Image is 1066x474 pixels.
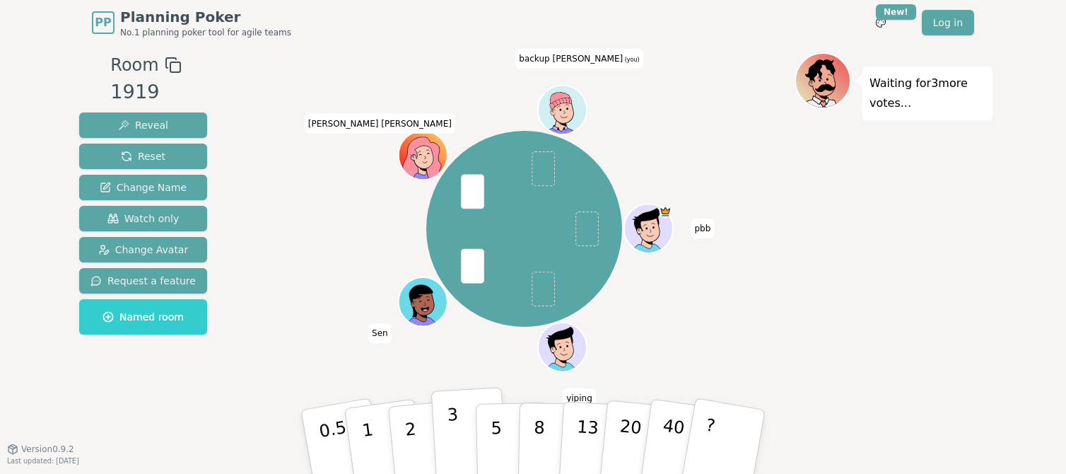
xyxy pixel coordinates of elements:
span: No.1 planning poker tool for agile teams [120,27,291,38]
span: pbb is the host [660,206,672,218]
span: Watch only [107,212,180,226]
span: Room [110,52,158,78]
div: New! [876,4,916,20]
button: Change Name [79,175,207,200]
a: PPPlanning PokerNo.1 planning poker tool for agile teams [92,7,291,38]
span: Click to change your name [691,219,714,238]
span: Version 0.9.2 [21,444,74,455]
p: Waiting for 3 more votes... [869,74,985,113]
span: Reveal [118,118,168,132]
button: Change Avatar [79,237,207,262]
span: Reset [121,149,165,163]
span: (you) [623,57,640,63]
button: Watch only [79,206,207,231]
span: Request a feature [90,274,196,288]
button: Reset [79,144,207,169]
a: Log in [922,10,974,35]
button: Named room [79,299,207,335]
span: Change Name [100,180,187,195]
span: Named room [102,310,184,324]
div: 1919 [110,78,181,107]
span: Click to change your name [368,324,392,344]
button: Click to change your avatar [539,87,585,133]
button: Version0.9.2 [7,444,74,455]
button: Request a feature [79,268,207,294]
span: Last updated: [DATE] [7,457,79,465]
span: Planning Poker [120,7,291,27]
button: Reveal [79,112,207,138]
span: Click to change your name [305,114,455,134]
span: Click to change your name [515,49,643,69]
span: Click to change your name [563,388,596,408]
span: PP [95,14,111,31]
button: New! [868,10,894,35]
span: Change Avatar [98,243,189,257]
